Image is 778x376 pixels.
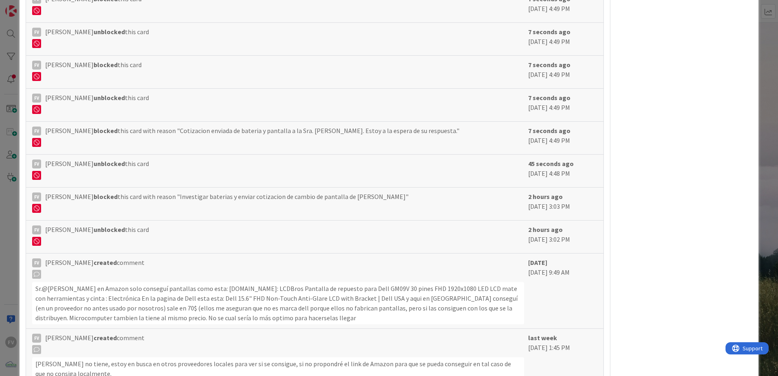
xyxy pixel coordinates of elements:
[45,159,149,180] span: [PERSON_NAME] this card
[45,27,149,48] span: [PERSON_NAME] this card
[32,258,41,267] div: FV
[94,192,118,201] b: blocked
[32,192,41,201] div: FV
[94,160,125,168] b: unblocked
[45,225,149,246] span: [PERSON_NAME] this card
[32,94,41,103] div: FV
[94,225,125,234] b: unblocked
[32,334,41,343] div: FV
[528,27,597,51] div: [DATE] 4:49 PM
[17,1,37,11] span: Support
[45,93,149,114] span: [PERSON_NAME] this card
[528,127,570,135] b: 7 seconds ago
[528,94,570,102] b: 7 seconds ago
[45,60,142,81] span: [PERSON_NAME] this card
[528,159,597,183] div: [DATE] 4:48 PM
[528,334,557,342] b: last week
[32,28,41,37] div: FV
[94,61,118,69] b: blocked
[528,258,547,267] b: [DATE]
[528,192,597,216] div: [DATE] 3:03 PM
[528,126,597,150] div: [DATE] 4:49 PM
[45,126,459,147] span: [PERSON_NAME] this card with reason "Cotizacion enviada de bateria y pantalla a la Sra. [PERSON_N...
[94,127,118,135] b: blocked
[32,225,41,234] div: FV
[94,334,117,342] b: created
[94,28,125,36] b: unblocked
[94,94,125,102] b: unblocked
[528,60,597,84] div: [DATE] 4:49 PM
[528,258,597,324] div: [DATE] 9:49 AM
[528,93,597,117] div: [DATE] 4:49 PM
[45,333,144,354] span: [PERSON_NAME] comment
[528,192,563,201] b: 2 hours ago
[528,61,570,69] b: 7 seconds ago
[528,28,570,36] b: 7 seconds ago
[528,160,574,168] b: 45 seconds ago
[528,225,597,249] div: [DATE] 3:02 PM
[32,61,41,70] div: FV
[45,192,409,213] span: [PERSON_NAME] this card with reason "Investigar baterias y enviar cotizacion de cambio de pantall...
[45,258,144,279] span: [PERSON_NAME] comment
[32,282,524,324] div: Sr.﻿@[PERSON_NAME]﻿ en Amazon solo conseguí pantallas como esta: [DOMAIN_NAME]: LCDBros Pantalla ...
[528,225,563,234] b: 2 hours ago
[94,258,117,267] b: created
[32,160,41,168] div: FV
[32,127,41,136] div: FV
